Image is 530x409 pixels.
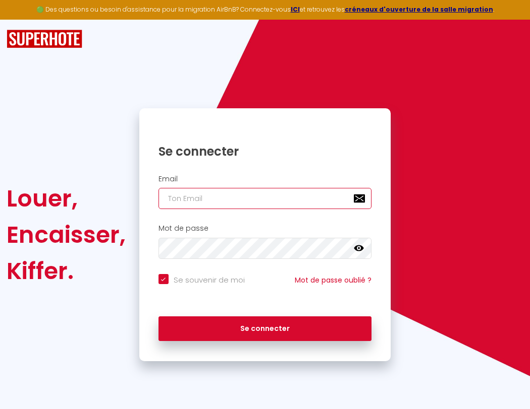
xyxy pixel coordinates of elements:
[7,217,126,253] div: Encaisser,
[295,275,372,285] a: Mot de passe oublié ?
[345,5,493,14] a: créneaux d'ouverture de la salle migration
[7,30,82,48] img: SuperHote logo
[291,5,300,14] a: ICI
[158,316,372,342] button: Se connecter
[158,188,372,209] input: Ton Email
[158,144,372,159] h1: Se connecter
[7,253,126,289] div: Kiffer.
[7,180,126,217] div: Louer,
[158,224,372,233] h2: Mot de passe
[8,4,38,34] button: Ouvrir le widget de chat LiveChat
[158,175,372,183] h2: Email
